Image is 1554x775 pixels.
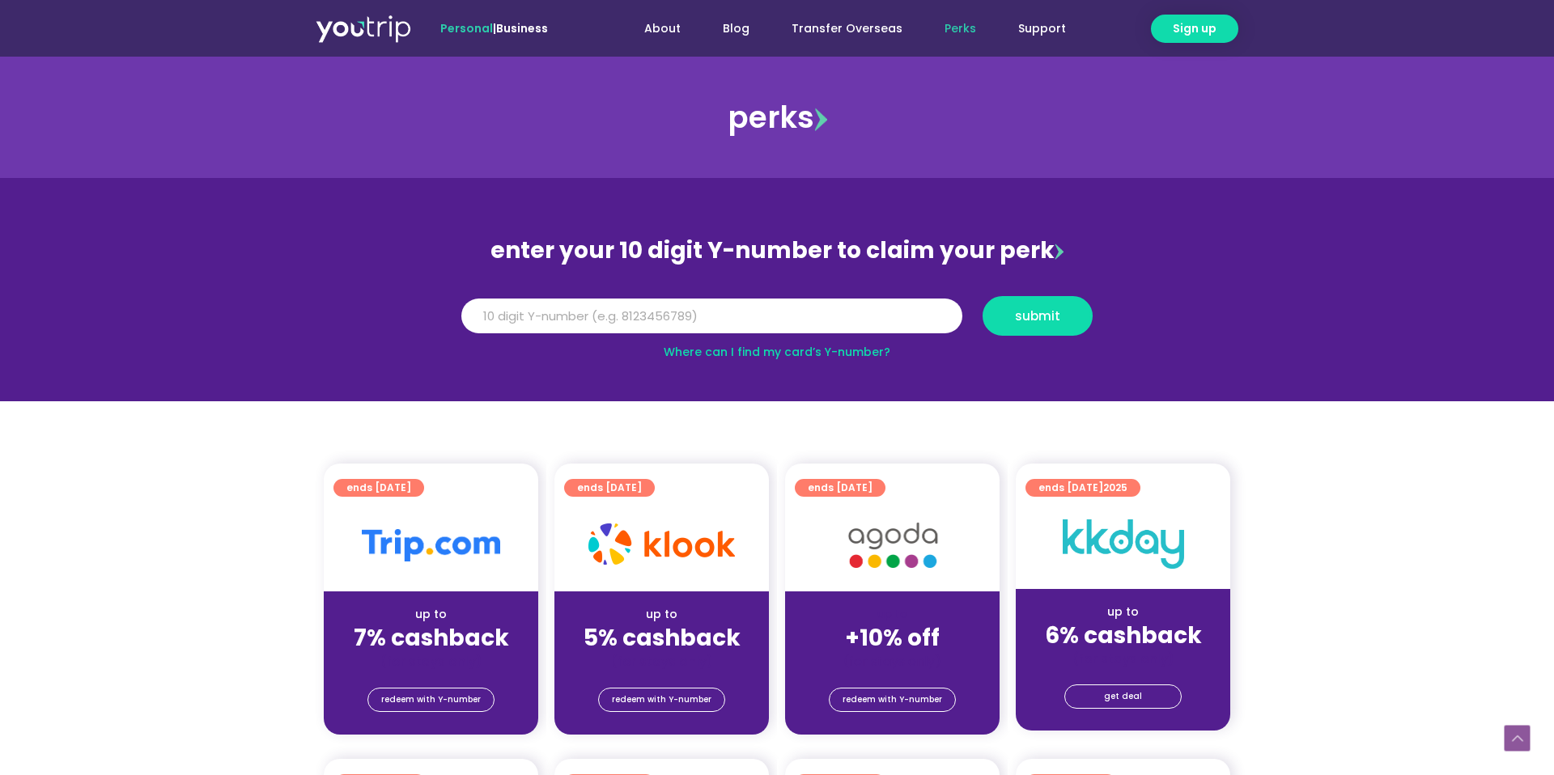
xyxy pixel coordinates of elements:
[1029,650,1217,667] div: (for stays only)
[337,606,525,623] div: up to
[829,688,956,712] a: redeem with Y-number
[1038,479,1127,497] span: ends [DATE]
[346,479,411,497] span: ends [DATE]
[771,14,923,44] a: Transfer Overseas
[354,622,509,654] strong: 7% cashback
[877,606,907,622] span: up to
[798,653,987,670] div: (for stays only)
[461,296,1093,348] form: Y Number
[1015,310,1060,322] span: submit
[567,653,756,670] div: (for stays only)
[577,479,642,497] span: ends [DATE]
[1029,603,1217,620] div: up to
[664,344,890,360] a: Where can I find my card’s Y-number?
[795,479,885,497] a: ends [DATE]
[997,14,1087,44] a: Support
[598,688,725,712] a: redeem with Y-number
[584,622,741,654] strong: 5% cashback
[843,688,942,711] span: redeem with Y-number
[592,14,1087,44] nav: Menu
[1173,20,1216,37] span: Sign up
[923,14,997,44] a: Perks
[333,479,424,497] a: ends [DATE]
[1104,685,1142,708] span: get deal
[1151,15,1238,43] a: Sign up
[1025,479,1140,497] a: ends [DATE]2025
[1045,620,1202,651] strong: 6% cashback
[702,14,771,44] a: Blog
[845,622,940,654] strong: +10% off
[623,14,702,44] a: About
[1064,684,1182,709] a: get deal
[567,606,756,623] div: up to
[367,688,495,712] a: redeem with Y-number
[983,296,1093,336] button: submit
[1103,481,1127,494] span: 2025
[612,688,711,711] span: redeem with Y-number
[496,20,548,36] a: Business
[440,20,548,36] span: |
[461,299,962,334] input: 10 digit Y-number (e.g. 8123456789)
[808,479,873,497] span: ends [DATE]
[381,688,481,711] span: redeem with Y-number
[337,653,525,670] div: (for stays only)
[440,20,493,36] span: Personal
[564,479,655,497] a: ends [DATE]
[453,230,1101,272] div: enter your 10 digit Y-number to claim your perk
